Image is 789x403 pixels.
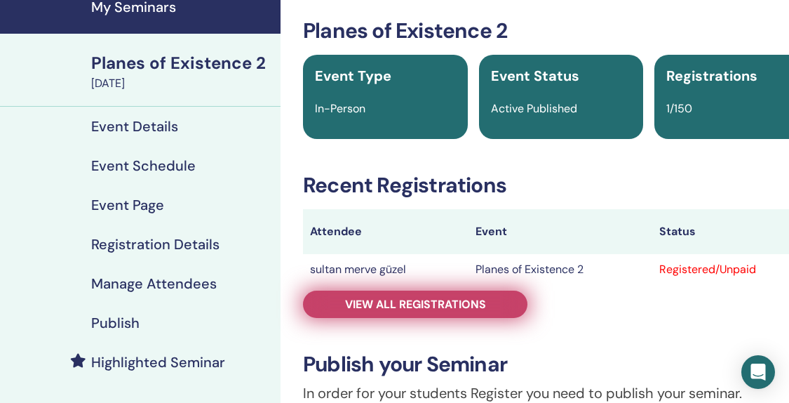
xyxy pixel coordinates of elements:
[303,291,527,318] a: View all registrations
[666,67,757,85] span: Registrations
[91,157,196,174] h4: Event Schedule
[83,51,281,92] a: Planes of Existence 2[DATE]
[345,297,486,312] span: View all registrations
[315,101,365,116] span: In-Person
[91,315,140,331] h4: Publish
[91,275,217,292] h4: Manage Attendees
[491,67,579,85] span: Event Status
[303,254,468,285] td: sultan merve güzel
[91,51,272,75] div: Planes of Existence 2
[91,197,164,213] h4: Event Page
[91,236,220,253] h4: Registration Details
[315,67,391,85] span: Event Type
[303,209,468,254] th: Attendee
[741,355,775,389] div: Open Intercom Messenger
[468,254,652,285] td: Planes of Existence 2
[91,354,225,371] h4: Highlighted Seminar
[468,209,652,254] th: Event
[91,118,178,135] h4: Event Details
[491,101,577,116] span: Active Published
[91,75,272,92] div: [DATE]
[666,101,692,116] span: 1/150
